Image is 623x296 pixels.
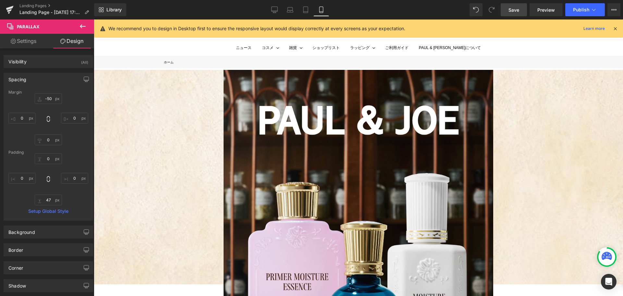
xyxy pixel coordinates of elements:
input: 0 [61,173,88,184]
a: Setup Global Style [8,209,88,214]
div: Border [8,244,23,253]
a: New Library [94,3,126,16]
summary: コスメ [168,25,180,32]
span: Parallax [17,24,40,29]
div: Shadow [8,279,26,289]
a: Learn more [581,25,607,32]
a: Tablet [298,3,313,16]
a: Laptop [282,3,298,16]
a: PAUL & [PERSON_NAME]について [325,25,387,32]
div: (All) [81,55,88,66]
div: Spacing [8,73,26,82]
span: Landing Page - [DATE] 17:24:46 [19,10,82,15]
nav: セカンダリナビゲーション [470,7,529,13]
div: Background [8,226,35,235]
button: More [607,3,620,16]
summary: 雑貨 [195,25,203,32]
input: 0 [35,195,62,205]
a: ショップリスト [219,25,246,32]
input: 0 [35,153,62,164]
input: 0 [8,113,36,123]
div: Visibility [8,55,27,64]
input: 0 [61,113,88,123]
a: Mobile [313,3,329,16]
div: Open Intercom Messenger [601,274,617,290]
a: Preview [530,3,563,16]
p: We recommend you to design in Desktop first to ensure the responsive layout would display correct... [108,25,405,32]
a: ご利用ガイド [291,25,315,32]
a: ニュース [142,25,158,32]
button: Undo [470,3,483,16]
a: Desktop [267,3,282,16]
summary: ラッピング [256,25,276,32]
button: Publish [565,3,605,16]
div: Corner [8,262,23,271]
span: Library [106,7,122,13]
div: Margin [8,90,88,95]
button: Redo [485,3,498,16]
span: Save [508,6,519,13]
a: ホーム [70,41,80,45]
span: Preview [537,6,555,13]
a: Landing Pages [19,3,94,8]
input: 0 [35,93,62,104]
a: Design [48,34,95,48]
div: Padding [8,150,88,155]
span: Publish [573,7,589,12]
input: 0 [8,173,36,184]
input: 0 [35,135,62,145]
